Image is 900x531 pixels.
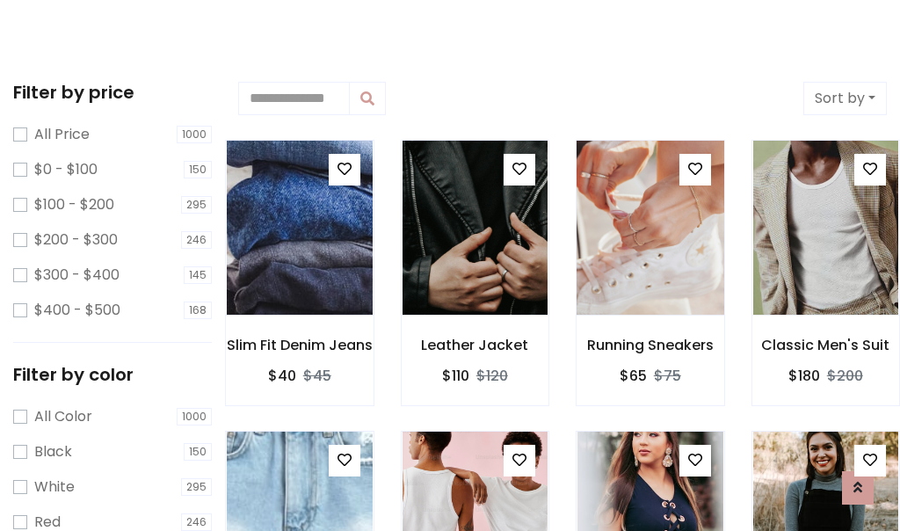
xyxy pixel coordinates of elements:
span: 295 [181,478,212,496]
label: $400 - $500 [34,300,120,321]
del: $120 [476,366,508,386]
label: $200 - $300 [34,229,118,251]
h5: Filter by color [13,364,212,385]
label: $0 - $100 [34,159,98,180]
del: $45 [303,366,331,386]
label: All Price [34,124,90,145]
h6: Leather Jacket [402,337,549,353]
span: 1000 [177,408,212,426]
span: 246 [181,513,212,531]
h6: Classic Men's Suit [752,337,900,353]
span: 150 [184,161,212,178]
h6: $180 [788,367,820,384]
span: 246 [181,231,212,249]
span: 145 [184,266,212,284]
span: 150 [184,443,212,461]
span: 168 [184,302,212,319]
span: 295 [181,196,212,214]
span: 1000 [177,126,212,143]
label: White [34,476,75,498]
h5: Filter by price [13,82,212,103]
h6: Slim Fit Denim Jeans [226,337,374,353]
label: Black [34,441,72,462]
h6: $40 [268,367,296,384]
label: All Color [34,406,92,427]
del: $200 [827,366,863,386]
label: $300 - $400 [34,265,120,286]
del: $75 [654,366,681,386]
h6: $110 [442,367,469,384]
label: $100 - $200 [34,194,114,215]
h6: $65 [620,367,647,384]
button: Sort by [803,82,887,115]
h6: Running Sneakers [577,337,724,353]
